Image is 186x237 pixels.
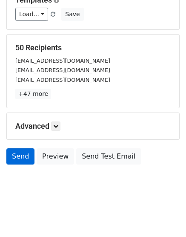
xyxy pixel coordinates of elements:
small: [EMAIL_ADDRESS][DOMAIN_NAME] [15,77,110,83]
small: [EMAIL_ADDRESS][DOMAIN_NAME] [15,67,110,73]
a: Load... [15,8,48,21]
a: Preview [37,148,74,165]
button: Save [61,8,83,21]
h5: 50 Recipients [15,43,171,52]
iframe: Chat Widget [143,196,186,237]
a: Send Test Email [76,148,141,165]
h5: Advanced [15,121,171,131]
a: +47 more [15,89,51,99]
a: Send [6,148,34,165]
small: [EMAIL_ADDRESS][DOMAIN_NAME] [15,58,110,64]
